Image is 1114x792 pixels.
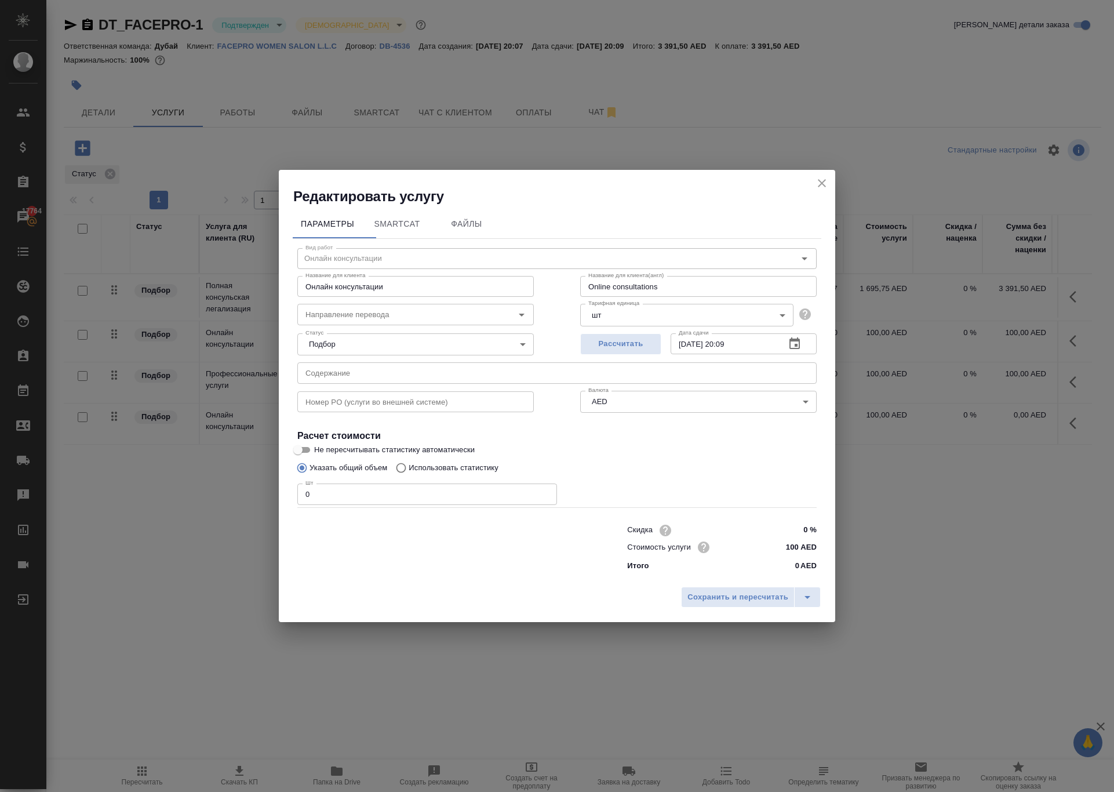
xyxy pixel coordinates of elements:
span: Файлы [439,217,494,231]
h4: Расчет стоимости [297,429,817,443]
p: Указать общий объем [310,462,387,474]
span: Параметры [300,217,355,231]
button: close [813,175,831,192]
button: Open [514,307,530,323]
p: AED [800,560,817,572]
button: шт [588,310,605,320]
span: Сохранить и пересчитать [687,591,788,604]
button: AED [588,397,611,406]
span: SmartCat [369,217,425,231]
button: Сохранить и пересчитать [681,587,795,608]
span: Не пересчитывать статистику автоматически [314,444,475,456]
p: 0 [795,560,799,572]
div: шт [580,304,793,326]
div: AED [580,391,817,413]
p: Итого [627,560,649,572]
p: Использовать статистику [409,462,498,474]
p: Скидка [627,524,653,536]
div: Подбор [297,333,534,355]
span: Рассчитать [587,337,655,351]
p: Стоимость услуги [627,542,691,553]
h2: Редактировать услугу [293,187,835,206]
button: Рассчитать [580,333,661,355]
input: ✎ Введи что-нибудь [773,522,817,539]
div: split button [681,587,821,608]
input: ✎ Введи что-нибудь [773,539,817,555]
button: Подбор [305,339,339,349]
